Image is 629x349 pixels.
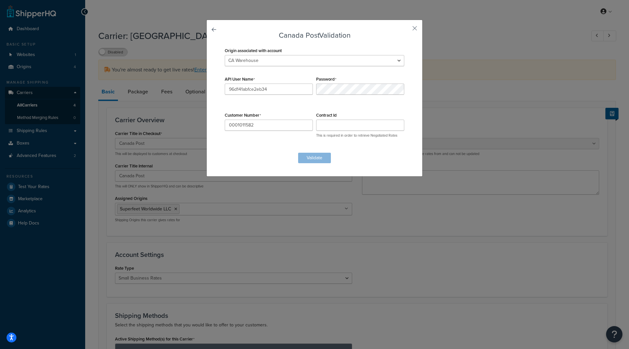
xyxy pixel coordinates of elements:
[316,77,336,82] label: Password
[223,31,406,39] h3: Canada Post Validation
[225,48,282,53] label: Origin associated with account
[225,113,261,118] label: Customer Number
[225,77,255,82] label: API User Name
[316,133,404,138] p: This is required in order to retrieve Negotiated Rates
[316,113,337,118] label: Contract Id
